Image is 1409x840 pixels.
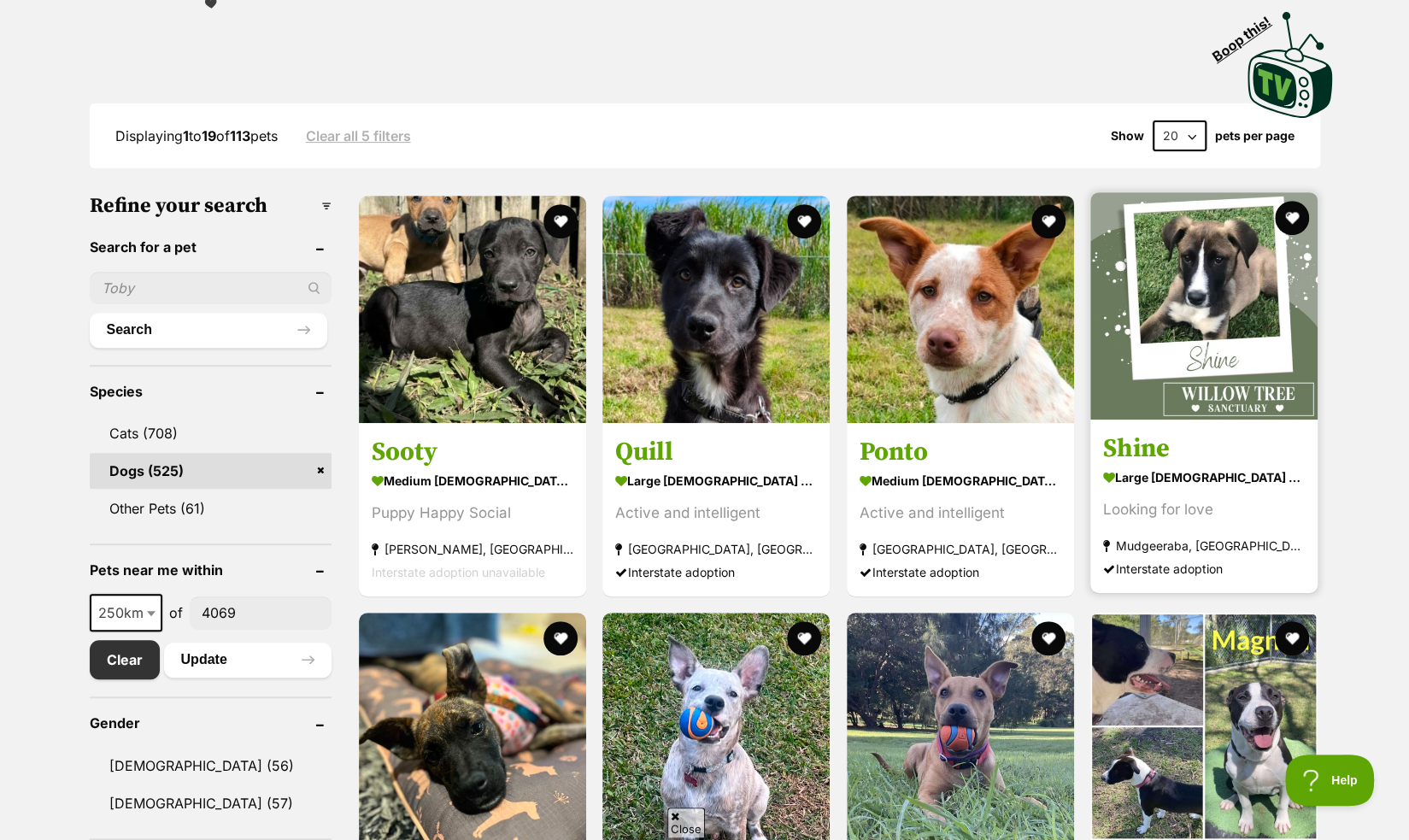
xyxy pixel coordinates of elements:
button: favourite [1031,621,1066,655]
a: [DEMOGRAPHIC_DATA] (57) [90,785,332,821]
a: Clear all 5 filters [306,128,411,144]
strong: medium [DEMOGRAPHIC_DATA] Dog [372,468,573,493]
button: favourite [543,204,578,238]
button: favourite [1031,204,1066,238]
strong: 113 [230,127,250,144]
button: Update [164,643,332,677]
span: Show [1111,129,1144,143]
label: pets per page [1215,129,1295,143]
img: Blue - Australian Cattle Dog [602,613,830,840]
span: Displaying to of pets [115,127,278,144]
img: Boone - Rhodesian Ridgeback x Australian Cattle Dog [847,613,1074,840]
strong: 1 [183,127,189,144]
a: Quill large [DEMOGRAPHIC_DATA] Dog Active and intelligent [GEOGRAPHIC_DATA], [GEOGRAPHIC_DATA] In... [602,423,830,596]
header: Gender [90,715,332,731]
div: Interstate adoption [1103,557,1305,580]
button: favourite [543,621,578,655]
button: favourite [1276,201,1310,235]
img: Magnim - American Staffordshire Terrier x Bull Arab Dog [1090,613,1318,840]
a: Shine large [DEMOGRAPHIC_DATA] Dog Looking for love Mudgeeraba, [GEOGRAPHIC_DATA] Interstate adop... [1090,420,1318,593]
a: Ponto medium [DEMOGRAPHIC_DATA] Dog Active and intelligent [GEOGRAPHIC_DATA], [GEOGRAPHIC_DATA] I... [847,423,1074,596]
input: postcode [190,596,332,629]
img: Quill - German Shepherd Dog [602,196,830,423]
div: Interstate adoption [860,561,1061,584]
header: Search for a pet [90,239,332,255]
a: Cats (708) [90,415,332,451]
h3: Refine your search [90,194,332,218]
span: 250km [90,594,162,631]
strong: Mudgeeraba, [GEOGRAPHIC_DATA] [1103,534,1305,557]
h3: Sooty [372,436,573,468]
a: Other Pets (61) [90,490,332,526]
button: Search [90,313,327,347]
a: Sooty medium [DEMOGRAPHIC_DATA] Dog Puppy Happy Social [PERSON_NAME], [GEOGRAPHIC_DATA] Interstat... [359,423,586,596]
h3: Quill [615,436,817,468]
a: [DEMOGRAPHIC_DATA] (56) [90,748,332,784]
span: of [169,602,183,623]
img: Shine - Great Dane Dog [1090,192,1318,420]
span: Close [667,808,705,837]
h3: Shine [1103,432,1305,465]
strong: [PERSON_NAME], [GEOGRAPHIC_DATA] [372,537,573,561]
input: Toby [90,272,332,304]
div: Looking for love [1103,498,1305,521]
strong: 19 [202,127,216,144]
span: 250km [91,601,161,625]
span: Interstate adoption unavailable [372,565,545,579]
img: PetRescue TV logo [1248,12,1333,118]
strong: large [DEMOGRAPHIC_DATA] Dog [1103,465,1305,490]
div: Puppy Happy Social [372,502,573,525]
div: Active and intelligent [860,502,1061,525]
button: favourite [788,621,822,655]
header: Pets near me within [90,562,332,578]
img: Ponto - Australian Cattle Dog [847,196,1074,423]
strong: large [DEMOGRAPHIC_DATA] Dog [615,468,817,493]
div: Interstate adoption [615,561,817,584]
a: Dogs (525) [90,453,332,489]
header: Species [90,384,332,399]
img: Sooty - Bull Arab Dog [359,196,586,423]
strong: [GEOGRAPHIC_DATA], [GEOGRAPHIC_DATA] [615,537,817,561]
iframe: Help Scout Beacon - Open [1285,755,1375,806]
div: Active and intelligent [615,502,817,525]
strong: [GEOGRAPHIC_DATA], [GEOGRAPHIC_DATA] [860,537,1061,561]
button: favourite [1276,621,1310,655]
button: favourite [788,204,822,238]
img: Stella - Rhodesian Ridgeback Dog [359,613,586,840]
span: Boop this! [1208,3,1287,64]
strong: medium [DEMOGRAPHIC_DATA] Dog [860,468,1061,493]
h3: Ponto [860,436,1061,468]
a: Clear [90,640,160,679]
